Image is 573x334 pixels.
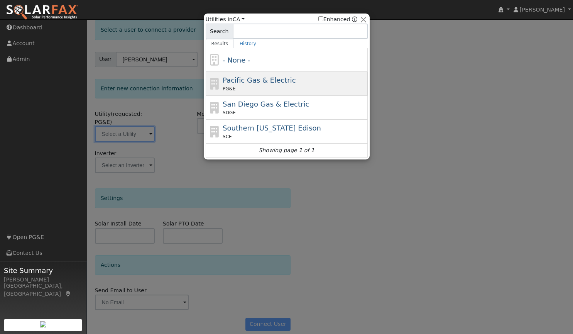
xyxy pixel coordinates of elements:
span: SCE [223,133,232,140]
i: Showing page 1 of 1 [259,146,314,154]
span: Pacific Gas & Electric [223,76,296,84]
span: SDGE [223,109,236,116]
a: Map [65,291,72,297]
span: [PERSON_NAME] [520,7,565,13]
span: Utilities in [206,15,245,24]
span: Show enhanced providers [318,15,358,24]
a: History [234,39,262,48]
img: retrieve [40,321,46,327]
input: Enhanced [318,16,323,21]
span: San Diego Gas & Electric [223,100,309,108]
a: Results [206,39,234,48]
span: PG&E [223,85,235,92]
span: Southern [US_STATE] Edison [223,124,321,132]
div: [GEOGRAPHIC_DATA], [GEOGRAPHIC_DATA] [4,282,83,298]
a: CA [233,16,245,22]
span: Search [206,24,233,39]
label: Enhanced [318,15,350,24]
a: Enhanced Providers [352,16,357,22]
img: SolarFax [6,4,78,20]
div: [PERSON_NAME] [4,276,83,284]
span: - None - [223,56,250,64]
span: Site Summary [4,265,83,276]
